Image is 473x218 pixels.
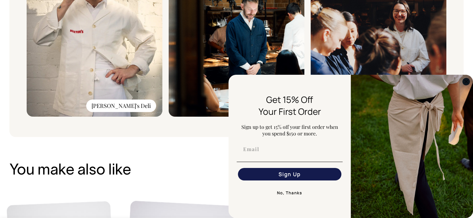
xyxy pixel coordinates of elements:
[266,94,313,105] span: Get 15% Off
[238,168,341,180] button: Sign Up
[462,78,470,85] button: Close dialog
[86,99,156,112] div: [PERSON_NAME]'s Deli
[241,124,338,137] span: Sign up to get 15% off your first order when you spend $150 or more.
[238,143,341,155] input: Email
[229,75,473,218] div: FLYOUT Form
[9,163,131,179] h3: You make also like
[259,105,321,117] span: Your First Order
[351,75,473,218] img: 5e34ad8f-4f05-4173-92a8-ea475ee49ac9.jpeg
[237,187,343,199] button: No, Thanks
